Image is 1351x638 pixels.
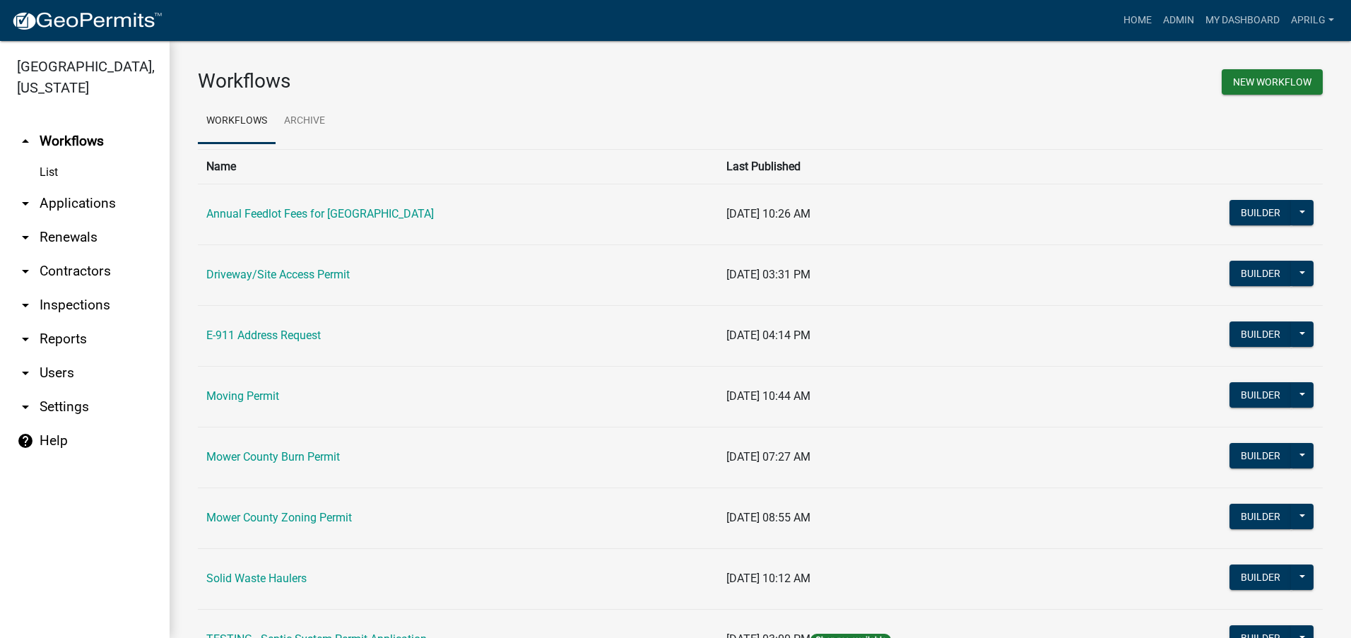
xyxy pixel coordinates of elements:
i: arrow_drop_down [17,398,34,415]
a: Home [1118,7,1157,34]
i: arrow_drop_down [17,195,34,212]
a: Admin [1157,7,1200,34]
i: arrow_drop_down [17,263,34,280]
span: [DATE] 03:31 PM [726,268,810,281]
i: arrow_drop_down [17,331,34,348]
span: [DATE] 10:12 AM [726,572,810,585]
a: Driveway/Site Access Permit [206,268,350,281]
span: [DATE] 10:26 AM [726,207,810,220]
button: Builder [1229,565,1292,590]
a: Mower County Burn Permit [206,450,340,463]
a: Moving Permit [206,389,279,403]
i: arrow_drop_up [17,133,34,150]
button: New Workflow [1222,69,1323,95]
a: E-911 Address Request [206,329,321,342]
button: Builder [1229,321,1292,347]
th: Last Published [718,149,1105,184]
i: arrow_drop_down [17,229,34,246]
span: [DATE] 04:14 PM [726,329,810,342]
i: arrow_drop_down [17,365,34,382]
button: Builder [1229,261,1292,286]
a: Workflows [198,99,276,144]
a: Annual Feedlot Fees for [GEOGRAPHIC_DATA] [206,207,434,220]
span: [DATE] 10:44 AM [726,389,810,403]
button: Builder [1229,382,1292,408]
a: Archive [276,99,334,144]
a: Solid Waste Haulers [206,572,307,585]
a: My Dashboard [1200,7,1285,34]
a: aprilg [1285,7,1340,34]
i: arrow_drop_down [17,297,34,314]
th: Name [198,149,718,184]
i: help [17,432,34,449]
h3: Workflows [198,69,750,93]
a: Mower County Zoning Permit [206,511,352,524]
span: [DATE] 07:27 AM [726,450,810,463]
button: Builder [1229,200,1292,225]
button: Builder [1229,504,1292,529]
button: Builder [1229,443,1292,468]
span: [DATE] 08:55 AM [726,511,810,524]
